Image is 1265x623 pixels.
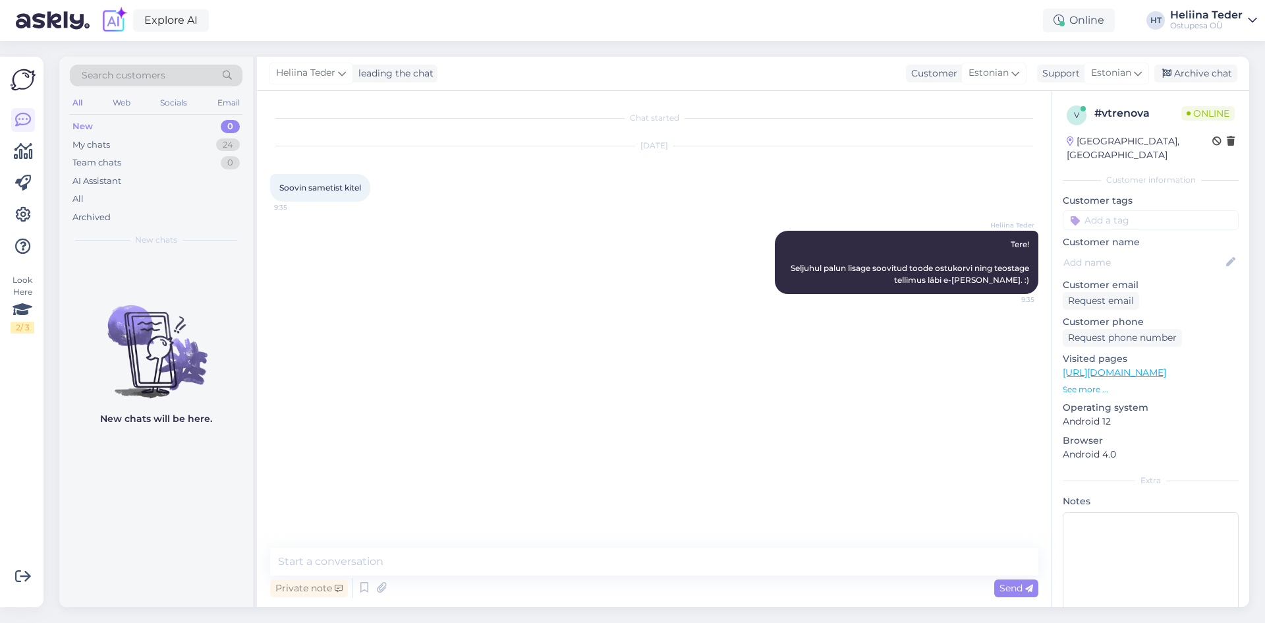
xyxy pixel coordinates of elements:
[157,94,190,111] div: Socials
[1063,194,1239,208] p: Customer tags
[1074,110,1079,120] span: v
[1063,174,1239,186] div: Customer information
[215,94,242,111] div: Email
[1063,255,1223,270] input: Add name
[1181,106,1235,121] span: Online
[72,156,121,169] div: Team chats
[1063,401,1239,415] p: Operating system
[1063,235,1239,249] p: Customer name
[11,274,34,334] div: Look Here
[270,579,348,597] div: Private note
[72,138,110,152] div: My chats
[969,66,1009,80] span: Estonian
[1170,10,1257,31] a: Heliina TederOstupesa OÜ
[1063,415,1239,429] p: Android 12
[82,69,165,82] span: Search customers
[1170,20,1243,31] div: Ostupesa OÜ
[1063,210,1239,230] input: Add a tag
[1037,67,1080,80] div: Support
[274,202,323,212] span: 9:35
[906,67,957,80] div: Customer
[1067,134,1212,162] div: [GEOGRAPHIC_DATA], [GEOGRAPHIC_DATA]
[72,211,111,224] div: Archived
[1170,10,1243,20] div: Heliina Teder
[270,140,1038,152] div: [DATE]
[59,282,253,400] img: No chats
[985,295,1034,305] span: 9:35
[1146,11,1165,30] div: HT
[133,9,209,32] a: Explore AI
[1043,9,1115,32] div: Online
[1063,434,1239,448] p: Browser
[221,156,240,169] div: 0
[100,7,128,34] img: explore-ai
[72,193,84,206] div: All
[110,94,133,111] div: Web
[11,322,34,334] div: 2 / 3
[353,67,434,80] div: leading the chat
[72,175,121,188] div: AI Assistant
[1063,278,1239,292] p: Customer email
[221,120,240,133] div: 0
[985,220,1034,230] span: Heliina Teder
[1063,292,1139,310] div: Request email
[135,234,177,246] span: New chats
[100,412,212,426] p: New chats will be here.
[1063,367,1166,378] a: [URL][DOMAIN_NAME]
[1063,352,1239,366] p: Visited pages
[70,94,85,111] div: All
[1094,105,1181,121] div: # vtrenova
[1063,448,1239,461] p: Android 4.0
[1063,494,1239,508] p: Notes
[1063,384,1239,396] p: See more ...
[1091,66,1131,80] span: Estonian
[72,120,93,133] div: New
[1154,65,1237,82] div: Archive chat
[11,67,36,92] img: Askly Logo
[1063,315,1239,329] p: Customer phone
[999,582,1033,594] span: Send
[1063,329,1182,347] div: Request phone number
[1063,475,1239,487] div: Extra
[216,138,240,152] div: 24
[276,66,335,80] span: Heliina Teder
[270,112,1038,124] div: Chat started
[279,183,361,193] span: Soovin sametist kitel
